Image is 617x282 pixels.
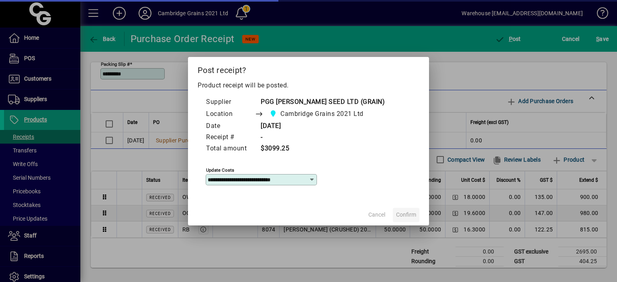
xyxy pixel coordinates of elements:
td: PGG [PERSON_NAME] SEED LTD (GRAIN) [255,97,385,108]
span: Cambridge Grains 2021 Ltd [267,108,367,120]
span: Cambridge Grains 2021 Ltd [280,109,364,119]
td: Date [206,121,255,132]
td: Supplier [206,97,255,108]
td: Receipt # [206,132,255,143]
td: [DATE] [255,121,385,132]
td: Location [206,108,255,121]
p: Product receipt will be posted. [198,81,419,90]
h2: Post receipt? [188,57,429,80]
td: Total amount [206,143,255,154]
td: $3099.25 [255,143,385,154]
td: - [255,132,385,143]
mat-label: Update costs [206,167,234,172]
